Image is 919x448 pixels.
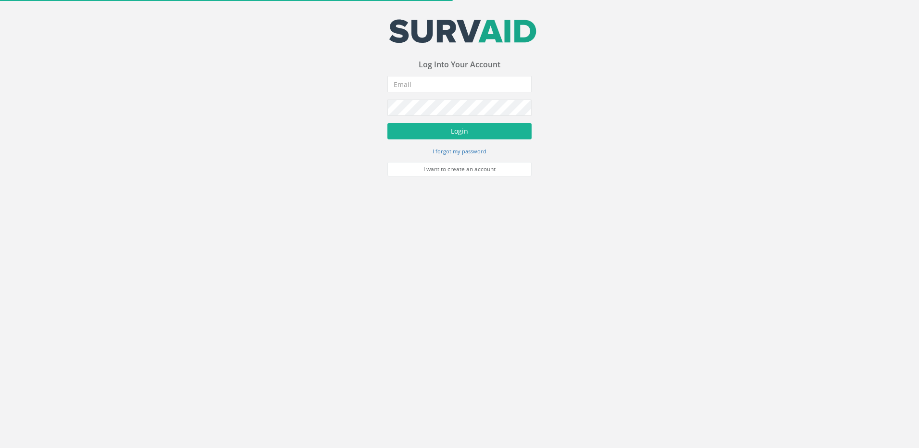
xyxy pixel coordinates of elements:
[387,123,532,139] button: Login
[433,147,486,155] a: I forgot my password
[387,76,532,92] input: Email
[387,61,532,69] h3: Log Into Your Account
[433,148,486,155] small: I forgot my password
[387,162,532,176] a: I want to create an account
